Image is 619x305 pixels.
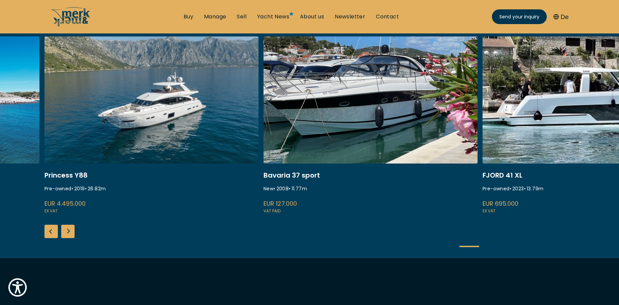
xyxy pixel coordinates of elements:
[237,13,246,20] a: Sell
[553,12,569,21] button: De
[204,13,226,20] a: Manage
[499,13,539,20] span: Send your inquiry
[492,9,547,24] a: Send your inquiry
[376,13,399,20] a: Contact
[50,21,91,29] a: /
[335,13,365,20] a: Newsletter
[44,225,58,238] div: Previous slide
[61,225,75,238] div: Next slide
[300,13,324,20] a: About us
[7,277,28,298] button: Show Accessibility Preferences
[257,13,289,20] a: Yacht News
[184,13,193,20] a: Buy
